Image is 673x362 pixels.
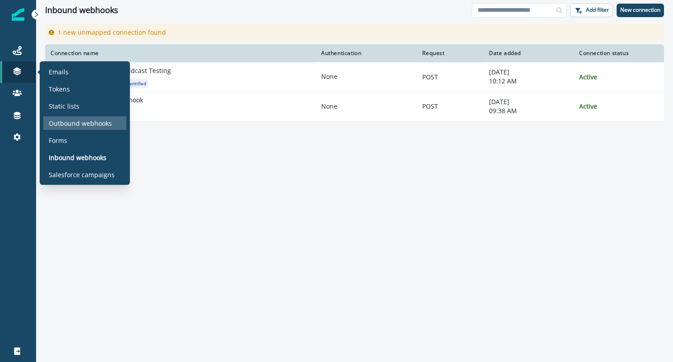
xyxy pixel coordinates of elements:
[321,72,411,81] p: None
[45,92,664,121] a: custom-inbound-webhookKetch Inbound WebhookNew fields identifiedNonePOST[DATE]09:38 AMActive
[43,168,126,181] a: Salesforce campaigns
[586,7,609,13] p: Add filter
[49,67,69,77] p: Emails
[489,68,568,77] p: [DATE]
[43,151,126,164] a: Inbound webhooks
[49,136,67,145] p: Forms
[321,102,411,111] p: None
[489,106,568,115] p: 09:38 AM
[49,153,106,162] p: Inbound webhooks
[422,73,478,82] p: POST
[12,8,24,21] img: Inflection
[49,101,79,111] p: Static lists
[43,99,126,113] a: Static lists
[51,50,310,57] div: Connection name
[422,50,478,57] div: Request
[579,50,659,57] div: Connection status
[489,97,568,106] p: [DATE]
[321,50,411,57] div: Authentication
[579,73,659,82] p: Active
[43,82,126,96] a: Tokens
[43,116,126,130] a: Outbound webhooks
[45,5,118,15] h1: Inbound webhooks
[570,4,613,17] button: Add filter
[489,77,568,86] p: 10:12 AM
[45,62,664,92] a: custom-inbound-webhook[PERSON_NAME] Goldcast TestingUnmappedNew fields identifiedNonePOST[DATE]10...
[43,133,126,147] a: Forms
[58,27,166,37] p: 1 new unmapped connection found
[49,170,115,179] p: Salesforce campaigns
[43,65,126,78] a: Emails
[49,84,70,94] p: Tokens
[620,7,660,13] p: New connection
[422,102,478,111] p: POST
[617,4,664,17] button: New connection
[49,119,112,128] p: Outbound webhooks
[489,50,568,57] div: Date added
[579,102,659,111] p: Active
